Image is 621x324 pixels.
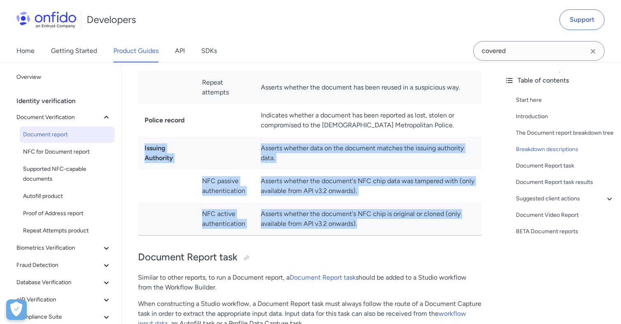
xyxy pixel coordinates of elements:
[13,274,115,291] button: Database Verification
[138,250,481,264] h2: Document Report task
[23,191,111,201] span: Autofill product
[16,260,101,270] span: Fraud Detection
[20,161,115,187] a: Supported NFC-capable documents
[20,223,115,239] a: Repeat Attempts product
[13,69,115,85] a: Overview
[16,243,101,253] span: Biometrics Verification
[290,273,356,281] a: Document Report task
[516,161,614,171] a: Document Report task
[16,278,101,287] span: Database Verification
[254,71,481,104] td: Asserts whether the document has been reused in a suspicious way.
[559,9,605,30] a: Support
[87,13,136,26] h1: Developers
[254,202,481,236] td: Asserts whether the document's NFC chip is original or cloned (only available from API v3.2 onwar...
[13,240,115,256] button: Biometrics Verification
[16,39,34,62] a: Home
[516,95,614,105] a: Start here
[23,164,111,184] span: Supported NFC-capable documents
[23,226,111,236] span: Repeat Attempts product
[516,145,614,154] a: Breakdown descriptions
[13,257,115,273] button: Fraud Detection
[20,144,115,160] a: NFC for Document report
[13,109,115,126] button: Document Verification
[16,93,118,109] div: Identity verification
[6,299,27,320] div: Cookie Preferences
[138,273,481,292] p: Similar to other reports, to run a Document report, a should be added to a Studio workflow from t...
[13,292,115,308] button: eID Verification
[195,170,254,202] td: NFC passive authentication
[254,104,481,137] td: Indicates whether a document has been reported as lost, stolen or compromised to the [DEMOGRAPHIC...
[195,71,254,104] td: Repeat attempts
[23,147,111,157] span: NFC for Document report
[16,295,101,305] span: eID Verification
[16,312,101,322] span: Compliance Suite
[16,72,111,82] span: Overview
[6,299,27,320] button: Open Preferences
[175,39,185,62] a: API
[51,39,97,62] a: Getting Started
[113,39,159,62] a: Product Guides
[516,177,614,187] a: Document Report task results
[516,194,614,204] a: Suggested client actions
[516,210,614,220] a: Document Video Report
[516,227,614,237] a: BETA Document reports
[504,76,614,85] div: Table of contents
[20,188,115,205] a: Autofill product
[20,205,115,222] a: Proof of Address report
[254,137,481,170] td: Asserts whether data on the document matches the issuing authority data.
[16,11,76,28] img: Onfido Logo
[23,209,111,218] span: Proof of Address report
[254,170,481,202] td: Asserts whether the document's NFC chip data was tampered with (only available from API v3.2 onwa...
[516,112,614,122] a: Introduction
[201,39,217,62] a: SDKs
[145,116,185,124] strong: Police record
[588,46,598,56] svg: Clear search field button
[145,144,173,162] strong: Issuing Authority
[23,130,111,140] span: Document report
[473,41,605,61] input: Onfido search input field
[20,126,115,143] a: Document report
[516,128,614,138] a: The Document report breakdown tree
[16,113,101,122] span: Document Verification
[195,202,254,236] td: NFC active authentication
